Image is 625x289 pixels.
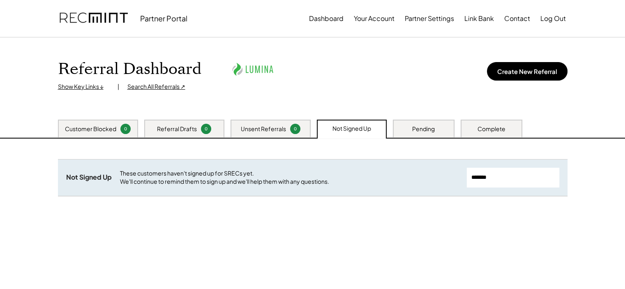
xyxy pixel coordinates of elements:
[127,83,185,91] div: Search All Referrals ↗
[464,10,494,27] button: Link Bank
[157,125,197,133] div: Referral Drafts
[202,126,210,132] div: 0
[405,10,454,27] button: Partner Settings
[65,125,116,133] div: Customer Blocked
[58,83,109,91] div: Show Key Links ↓
[540,10,566,27] button: Log Out
[487,62,567,81] button: Create New Referral
[332,125,371,133] div: Not Signed Up
[60,5,128,32] img: recmint-logotype%403x.png
[66,173,112,182] div: Not Signed Up
[120,169,459,185] div: These customers haven't signed up for SRECs yet. We'll continue to remind them to sign up and we'...
[477,125,505,133] div: Complete
[412,125,435,133] div: Pending
[504,10,530,27] button: Contact
[140,14,187,23] div: Partner Portal
[118,83,119,91] div: |
[309,10,344,27] button: Dashboard
[122,126,129,132] div: 0
[58,60,201,79] h1: Referral Dashboard
[354,10,394,27] button: Your Account
[230,58,275,81] img: lumina.png
[241,125,286,133] div: Unsent Referrals
[291,126,299,132] div: 0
